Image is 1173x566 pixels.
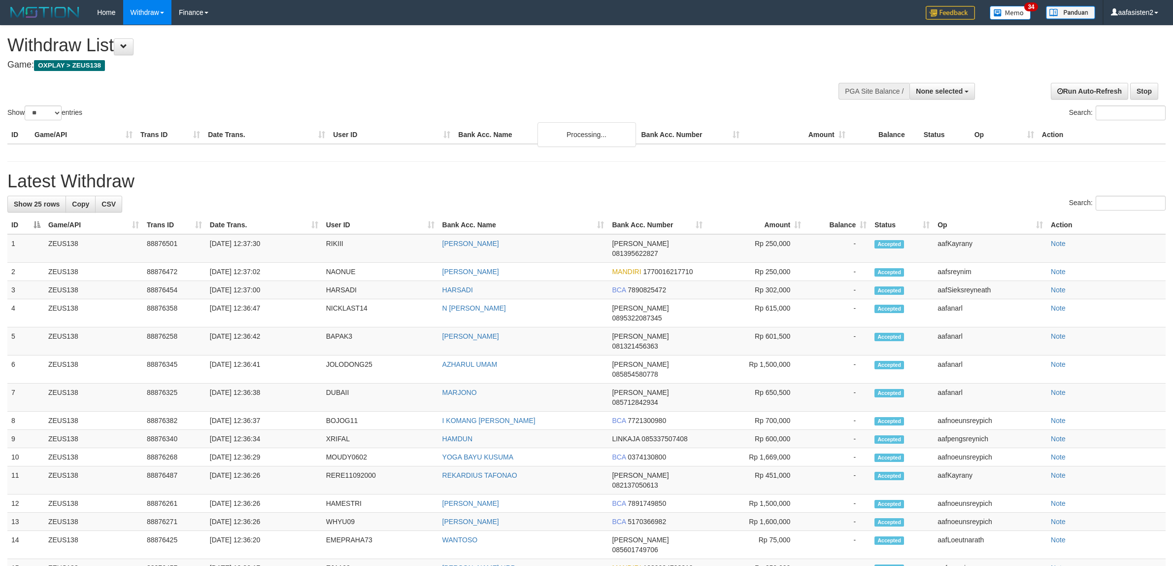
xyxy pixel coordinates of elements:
[322,234,438,263] td: RIKIII
[874,472,904,480] span: Accepted
[871,216,934,234] th: Status: activate to sort column ascending
[322,412,438,430] td: BOJOG11
[14,200,60,208] span: Show 25 rows
[805,384,871,412] td: -
[7,126,31,144] th: ID
[206,430,322,448] td: [DATE] 12:36:34
[874,268,904,277] span: Accepted
[805,216,871,234] th: Balance: activate to sort column ascending
[44,448,143,466] td: ZEUS138
[934,495,1047,513] td: aafnoeunsreypich
[706,327,805,355] td: Rp 601,500
[7,466,44,495] td: 11
[706,355,805,384] td: Rp 1,500,000
[322,281,438,299] td: HARSADI
[916,87,963,95] span: None selected
[805,513,871,531] td: -
[612,249,658,257] span: Copy 081395622827 to clipboard
[612,417,626,424] span: BCA
[874,500,904,508] span: Accepted
[442,499,499,507] a: [PERSON_NAME]
[971,126,1038,144] th: Op
[805,495,871,513] td: -
[66,196,96,212] a: Copy
[7,263,44,281] td: 2
[322,495,438,513] td: HAMESTRI
[612,546,658,554] span: Copy 085601749706 to clipboard
[612,314,662,322] span: Copy 0895322087345 to clipboard
[612,536,669,544] span: [PERSON_NAME]
[612,342,658,350] span: Copy 081321456363 to clipboard
[7,412,44,430] td: 8
[805,466,871,495] td: -
[44,513,143,531] td: ZEUS138
[612,471,669,479] span: [PERSON_NAME]
[838,83,909,100] div: PGA Site Balance /
[537,122,636,147] div: Processing...
[143,430,206,448] td: 88876340
[934,299,1047,327] td: aafanarl
[1069,106,1166,120] label: Search:
[934,384,1047,412] td: aafanarl
[628,286,666,294] span: Copy 7890825472 to clipboard
[608,216,706,234] th: Bank Acc. Number: activate to sort column ascending
[442,360,498,368] a: AZHARUL UMAM
[206,216,322,234] th: Date Trans.: activate to sort column ascending
[934,466,1047,495] td: aafKayrany
[805,263,871,281] td: -
[874,333,904,341] span: Accepted
[1130,83,1158,100] a: Stop
[1038,126,1166,144] th: Action
[143,281,206,299] td: 88876454
[454,126,637,144] th: Bank Acc. Name
[990,6,1031,20] img: Button%20Memo.svg
[849,126,920,144] th: Balance
[628,518,666,526] span: Copy 5170366982 to clipboard
[706,412,805,430] td: Rp 700,000
[95,196,122,212] a: CSV
[322,299,438,327] td: NICKLAST14
[143,495,206,513] td: 88876261
[44,466,143,495] td: ZEUS138
[143,513,206,531] td: 88876271
[934,513,1047,531] td: aafnoeunsreypich
[1046,6,1095,19] img: panduan.png
[612,453,626,461] span: BCA
[206,281,322,299] td: [DATE] 12:37:00
[143,216,206,234] th: Trans ID: activate to sort column ascending
[805,531,871,559] td: -
[612,499,626,507] span: BCA
[143,299,206,327] td: 88876358
[706,513,805,531] td: Rp 1,600,000
[7,299,44,327] td: 4
[7,495,44,513] td: 12
[874,305,904,313] span: Accepted
[322,384,438,412] td: DUBAII
[34,60,105,71] span: OXPLAY > ZEUS138
[612,435,639,443] span: LINKAJA
[612,360,669,368] span: [PERSON_NAME]
[31,126,136,144] th: Game/API
[442,536,478,544] a: WANTOSO
[612,370,658,378] span: Copy 085854580778 to clipboard
[612,518,626,526] span: BCA
[874,240,904,248] span: Accepted
[322,355,438,384] td: JOLODONG25
[442,518,499,526] a: [PERSON_NAME]
[143,531,206,559] td: 88876425
[143,466,206,495] td: 88876487
[874,435,904,444] span: Accepted
[206,327,322,355] td: [DATE] 12:36:42
[805,234,871,263] td: -
[72,200,89,208] span: Copy
[1051,389,1066,396] a: Note
[7,216,44,234] th: ID: activate to sort column descending
[743,126,849,144] th: Amount
[706,384,805,412] td: Rp 650,500
[143,384,206,412] td: 88876325
[628,453,666,461] span: Copy 0374130800 to clipboard
[44,216,143,234] th: Game/API: activate to sort column ascending
[206,355,322,384] td: [DATE] 12:36:41
[1051,304,1066,312] a: Note
[7,327,44,355] td: 5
